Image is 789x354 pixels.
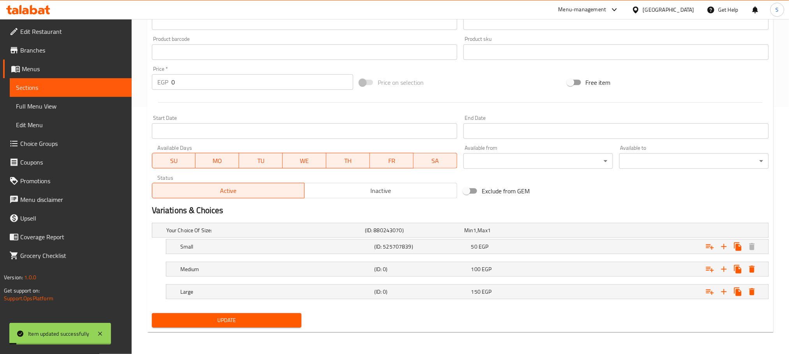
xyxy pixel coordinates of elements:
a: Upsell [3,209,132,228]
button: Delete Small [745,240,759,254]
h5: (ID: 0) [374,265,468,273]
span: Menu disclaimer [20,195,125,204]
span: Choice Groups [20,139,125,148]
a: Full Menu View [10,97,132,116]
a: Grocery Checklist [3,246,132,265]
span: Max [478,225,488,235]
div: Expand [166,285,768,299]
a: Choice Groups [3,134,132,153]
span: Get support on: [4,286,40,296]
button: FR [370,153,414,168]
span: 1.0.0 [24,272,36,282]
div: Menu-management [558,5,606,14]
span: FR [373,155,410,166]
button: Clone new choice [731,262,745,276]
span: Branches [20,46,125,55]
button: TH [326,153,370,168]
div: ​ [619,153,769,169]
button: Update [152,313,301,328]
a: Promotions [3,172,132,190]
h5: (ID: 0) [374,288,468,296]
button: Add new choice [717,262,731,276]
h5: (ID: 525707839) [374,243,468,251]
span: WE [286,155,323,166]
span: Full Menu View [16,102,125,111]
span: 1 [488,225,491,235]
button: Add new choice [717,240,731,254]
span: SU [155,155,193,166]
div: Expand [166,240,768,254]
span: Edit Menu [16,120,125,130]
a: Coupons [3,153,132,172]
span: EGP [479,242,488,252]
a: Coverage Report [3,228,132,246]
span: Menus [22,64,125,74]
button: Delete Large [745,285,759,299]
span: Promotions [20,176,125,186]
h5: Small [180,243,371,251]
span: Min [464,225,473,235]
h5: Medium [180,265,371,273]
div: [GEOGRAPHIC_DATA] [643,5,694,14]
span: SA [417,155,454,166]
button: MO [195,153,239,168]
span: Upsell [20,214,125,223]
h5: Large [180,288,371,296]
a: Menu disclaimer [3,190,132,209]
button: Clone new choice [731,285,745,299]
button: Active [152,183,305,198]
div: Item updated successfully [28,329,89,338]
span: 1 [473,225,476,235]
span: 150 [471,287,481,297]
input: Please enter product barcode [152,44,457,60]
button: SU [152,153,196,168]
span: Grocery Checklist [20,251,125,260]
div: Expand [166,262,768,276]
span: 100 [471,264,481,274]
span: EGP [482,287,491,297]
a: Menus [3,60,132,78]
span: Inactive [308,185,454,196]
p: EGP [157,77,168,87]
h5: Your Choice Of Size: [166,226,362,234]
div: , [464,226,560,234]
span: Coupons [20,158,125,167]
button: Add new choice [717,285,731,299]
span: Edit Restaurant [20,27,125,36]
span: Coverage Report [20,232,125,242]
span: MO [199,155,236,166]
a: Edit Restaurant [3,22,132,41]
span: TH [329,155,367,166]
a: Edit Menu [10,116,132,134]
a: Branches [3,41,132,60]
h2: Variations & Choices [152,205,769,216]
span: 50 [471,242,477,252]
span: Active [155,185,302,196]
button: Inactive [304,183,457,198]
h5: (ID: 880243070) [365,226,461,234]
input: Please enter product sku [463,44,769,60]
a: Support.OpsPlatform [4,293,53,303]
button: TU [239,153,283,168]
div: ​ [463,153,613,169]
span: Version: [4,272,23,282]
button: SA [414,153,457,168]
span: TU [242,155,280,166]
a: Sections [10,78,132,97]
span: Free item [586,78,611,87]
span: Sections [16,83,125,92]
span: Exclude from GEM [482,186,530,196]
button: Delete Medium [745,262,759,276]
span: S [776,5,779,14]
button: Add choice group [703,285,717,299]
div: Expand [152,223,768,237]
span: EGP [482,264,491,274]
span: Update [158,315,295,325]
button: WE [283,153,326,168]
input: Please enter price [171,74,353,90]
span: Price on selection [378,78,424,87]
button: Clone new choice [731,240,745,254]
